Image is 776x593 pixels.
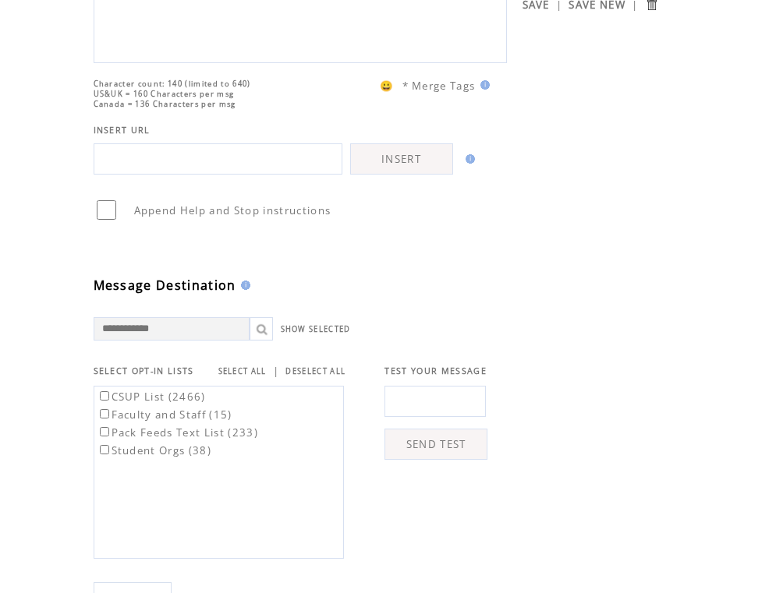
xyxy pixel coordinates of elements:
a: SEND TEST [384,429,487,460]
span: * Merge Tags [402,79,476,93]
span: Append Help and Stop instructions [134,203,331,217]
span: SELECT OPT-IN LISTS [94,365,194,376]
a: INSERT [350,143,453,175]
span: INSERT URL [94,125,151,136]
a: SELECT ALL [218,366,267,376]
span: | [273,364,279,378]
img: help.gif [476,80,490,90]
img: help.gif [461,154,475,164]
a: DESELECT ALL [285,366,345,376]
span: 😀 [380,79,394,93]
img: help.gif [236,281,250,290]
span: Character count: 140 (limited to 640) [94,79,251,89]
label: Student Orgs (38) [97,443,212,457]
input: Faculty and Staff (15) [100,409,109,418]
label: Faculty and Staff (15) [97,408,232,422]
span: Message Destination [94,277,236,294]
span: TEST YOUR MESSAGE [384,365,487,376]
span: US&UK = 160 Characters per msg [94,89,235,99]
label: CSUP List (2466) [97,390,206,404]
a: SHOW SELECTED [281,324,351,334]
span: Canada = 136 Characters per msg [94,99,236,109]
input: CSUP List (2466) [100,391,109,401]
input: Pack Feeds Text List (233) [100,427,109,436]
label: Pack Feeds Text List (233) [97,425,259,439]
input: Student Orgs (38) [100,445,109,454]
